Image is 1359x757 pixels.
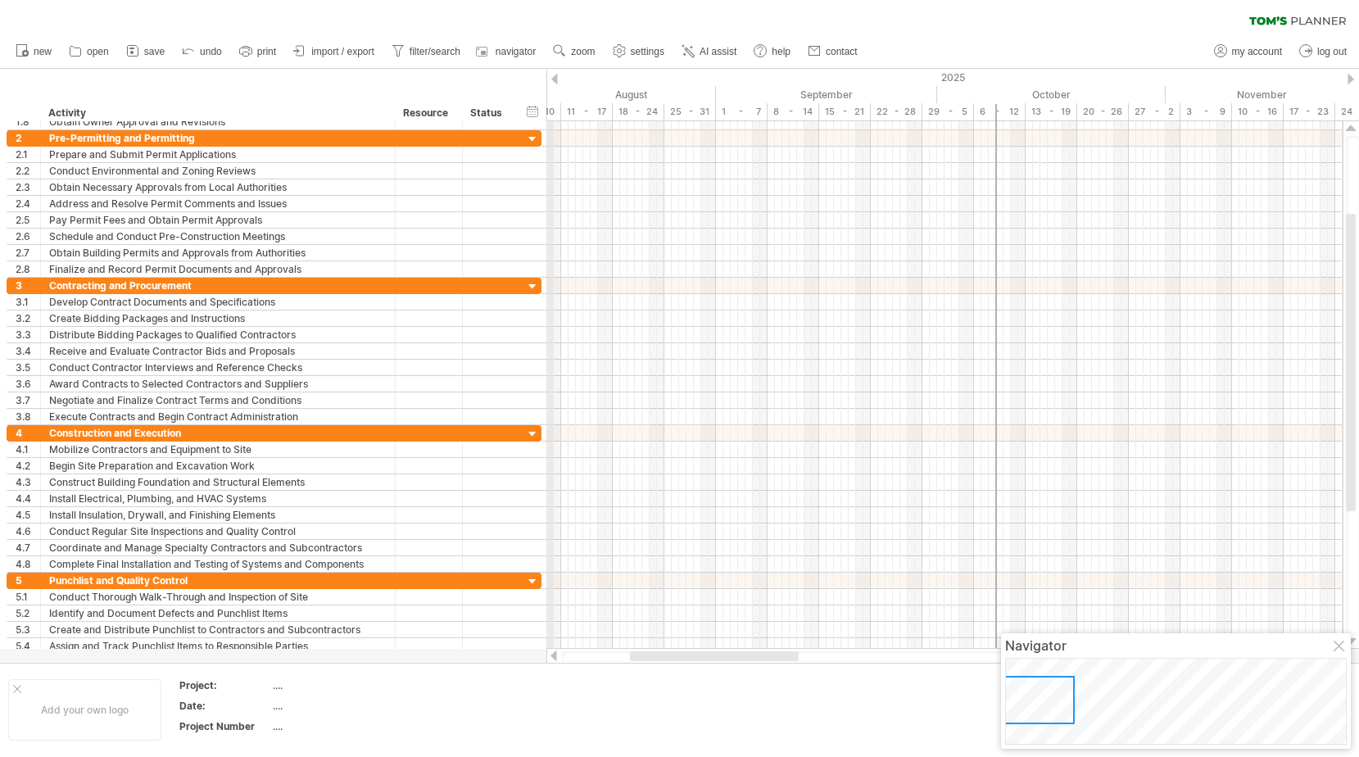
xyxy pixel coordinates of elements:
div: 2.8 [16,261,40,277]
span: AI assist [700,46,736,57]
span: undo [200,46,222,57]
div: 5.4 [16,638,40,654]
div: 5 [16,573,40,588]
div: 4.7 [16,540,40,555]
div: 10 - 16 [1232,103,1284,120]
span: log out [1317,46,1347,57]
a: AI assist [677,41,741,62]
div: 8 - 14 [768,103,819,120]
div: Schedule and Conduct Pre-Construction Meetings [49,229,387,244]
div: 3.7 [16,392,40,408]
div: Pay Permit Fees and Obtain Permit Approvals [49,212,387,228]
div: Create and Distribute Punchlist to Contractors and Subcontractors [49,622,387,637]
div: Complete Final Installation and Testing of Systems and Components [49,556,387,572]
div: 13 - 19 [1026,103,1077,120]
div: 4.8 [16,556,40,572]
a: zoom [549,41,600,62]
a: save [122,41,170,62]
div: Install Insulation, Drywall, and Finishing Elements [49,507,387,523]
a: help [750,41,795,62]
div: 4.3 [16,474,40,490]
a: my account [1210,41,1287,62]
div: 3.8 [16,409,40,424]
div: October 2025 [937,86,1166,103]
span: save [144,46,165,57]
div: 29 - 5 [922,103,974,120]
div: 6 - 12 [974,103,1026,120]
div: Project: [179,678,270,692]
div: 2.2 [16,163,40,179]
div: 2.3 [16,179,40,195]
div: 3.1 [16,294,40,310]
div: Conduct Regular Site Inspections and Quality Control [49,524,387,539]
a: undo [178,41,227,62]
div: 2.6 [16,229,40,244]
div: Assign and Track Punchlist Items to Responsible Parties [49,638,387,654]
div: Conduct Thorough Walk-Through and Inspection of Site [49,589,387,605]
div: Begin Site Preparation and Excavation Work [49,458,387,474]
div: 22 - 28 [871,103,922,120]
div: Identify and Document Defects and Punchlist Items [49,605,387,621]
div: Develop Contract Documents and Specifications [49,294,387,310]
span: help [772,46,790,57]
div: Resource [403,105,453,121]
a: import / export [289,41,379,62]
a: new [11,41,57,62]
div: 20 - 26 [1077,103,1129,120]
div: 2.1 [16,147,40,162]
div: 5.1 [16,589,40,605]
div: 1.8 [16,114,40,129]
div: Status [470,105,506,121]
span: new [34,46,52,57]
div: 4.5 [16,507,40,523]
div: Finalize and Record Permit Documents and Approvals [49,261,387,277]
div: Receive and Evaluate Contractor Bids and Proposals [49,343,387,359]
div: 4 [16,425,40,441]
div: 3 - 9 [1180,103,1232,120]
div: Award Contracts to Selected Contractors and Suppliers [49,376,387,392]
div: .... [273,678,410,692]
div: Prepare and Submit Permit Applications [49,147,387,162]
div: 3.2 [16,311,40,326]
div: 3.6 [16,376,40,392]
div: 18 - 24 [613,103,664,120]
div: Conduct Environmental and Zoning Reviews [49,163,387,179]
div: 27 - 2 [1129,103,1180,120]
div: 17 - 23 [1284,103,1335,120]
a: print [235,41,281,62]
a: filter/search [387,41,465,62]
div: Punchlist and Quality Control [49,573,387,588]
div: 2.5 [16,212,40,228]
div: Conduct Contractor Interviews and Reference Checks [49,360,387,375]
span: zoom [571,46,595,57]
div: 3.5 [16,360,40,375]
a: settings [609,41,669,62]
div: 1 - 7 [716,103,768,120]
div: Address and Resolve Permit Comments and Issues [49,196,387,211]
div: Pre-Permitting and Permitting [49,130,387,146]
div: 4.6 [16,524,40,539]
span: filter/search [410,46,460,57]
div: August 2025 [487,86,716,103]
a: navigator [473,41,541,62]
div: September 2025 [716,86,937,103]
div: Activity [48,105,386,121]
div: Obtain Owner Approval and Revisions [49,114,387,129]
span: import / export [311,46,374,57]
div: Contracting and Procurement [49,278,387,293]
span: settings [631,46,664,57]
div: Distribute Bidding Packages to Qualified Contractors [49,327,387,342]
div: .... [273,699,410,713]
div: 4.2 [16,458,40,474]
div: Construction and Execution [49,425,387,441]
div: 5.3 [16,622,40,637]
div: 3.3 [16,327,40,342]
span: my account [1232,46,1282,57]
div: Obtain Necessary Approvals from Local Authorities [49,179,387,195]
a: contact [804,41,863,62]
div: 3.4 [16,343,40,359]
div: 2.4 [16,196,40,211]
div: Construct Building Foundation and Structural Elements [49,474,387,490]
div: 2 [16,130,40,146]
div: Project Number [179,719,270,733]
